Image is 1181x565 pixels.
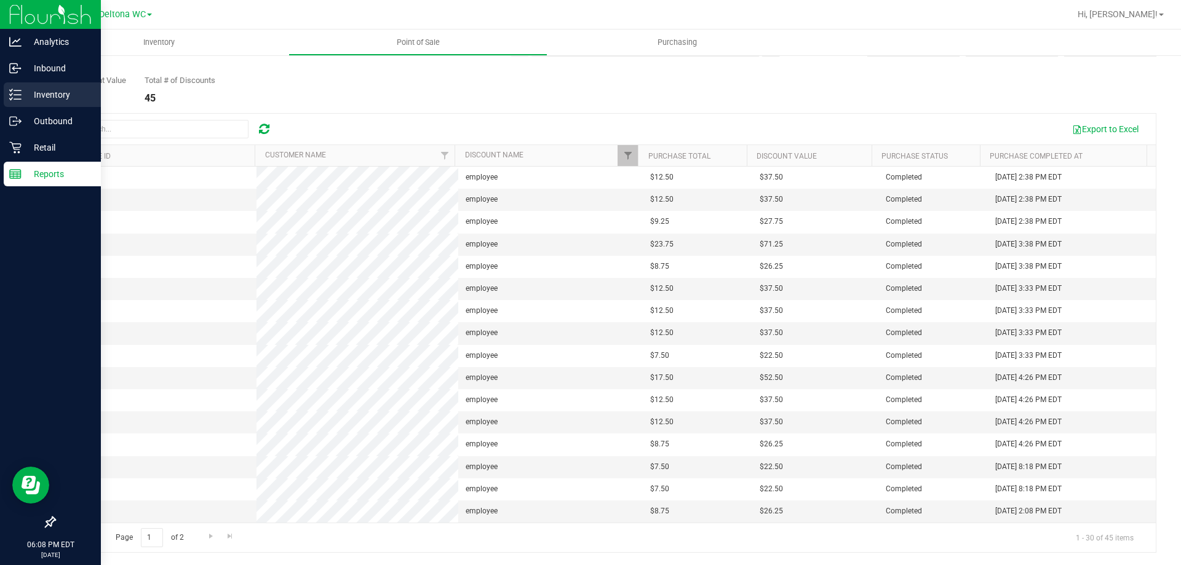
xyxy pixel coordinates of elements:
a: Discount Name [465,151,523,159]
a: Purchasing [547,30,806,55]
div: 45 [145,93,215,103]
p: Inventory [22,87,95,102]
span: Completed [886,305,922,317]
p: 06:08 PM EDT [6,539,95,550]
span: [DATE] 3:38 PM EDT [995,239,1062,250]
span: $37.50 [760,394,783,406]
span: Completed [886,394,922,406]
span: Completed [886,239,922,250]
a: Inventory [30,30,288,55]
a: Purchase Total [648,152,710,160]
span: [DATE] 4:26 PM EDT [995,394,1062,406]
span: $12.50 [650,327,674,339]
span: $27.75 [760,216,783,227]
span: $26.25 [760,261,783,272]
span: Completed [886,261,922,272]
span: $26.25 [760,505,783,517]
span: $12.50 [650,172,674,183]
span: employee [466,372,498,384]
span: $12.50 [650,305,674,317]
span: 1 - 30 of 45 items [1066,528,1143,547]
input: 1 [141,528,163,547]
span: Completed [886,283,922,294]
span: [DATE] 3:38 PM EDT [995,261,1062,272]
span: Completed [886,372,922,384]
a: Purchase Completed At [990,152,1083,160]
span: [DATE] 2:38 PM EDT [995,194,1062,205]
p: Retail [22,140,95,155]
p: Reports [22,167,95,181]
inline-svg: Inventory [9,89,22,101]
span: Completed [886,194,922,205]
span: employee [466,172,498,183]
a: Go to the next page [202,528,220,545]
span: Completed [886,172,922,183]
span: $37.50 [760,416,783,428]
inline-svg: Outbound [9,115,22,127]
span: $23.75 [650,239,674,250]
span: $37.50 [760,305,783,317]
span: $8.75 [650,438,669,450]
span: employee [466,416,498,428]
span: [DATE] 8:18 PM EDT [995,461,1062,473]
inline-svg: Retail [9,141,22,154]
input: Search... [64,120,249,138]
span: employee [466,261,498,272]
span: $12.50 [650,394,674,406]
span: $22.50 [760,350,783,362]
span: $37.50 [760,172,783,183]
a: Point of Sale [288,30,547,55]
span: $17.50 [650,372,674,384]
span: $12.50 [650,416,674,428]
span: $7.50 [650,483,669,495]
span: [DATE] 2:38 PM EDT [995,216,1062,227]
span: $22.50 [760,483,783,495]
span: $22.50 [760,461,783,473]
span: $37.50 [760,194,783,205]
span: $8.75 [650,261,669,272]
a: Purchase Status [881,152,948,160]
span: Hi, [PERSON_NAME]! [1078,9,1158,19]
span: Completed [886,505,922,517]
span: Page of 2 [105,528,194,547]
p: [DATE] [6,550,95,559]
span: $7.50 [650,461,669,473]
span: $8.75 [650,505,669,517]
span: Deltona WC [99,9,146,20]
span: employee [466,394,498,406]
span: $7.50 [650,350,669,362]
span: $52.50 [760,372,783,384]
span: employee [466,483,498,495]
span: employee [466,283,498,294]
span: Completed [886,416,922,428]
span: employee [466,350,498,362]
span: [DATE] 4:26 PM EDT [995,416,1062,428]
a: Filter [618,145,638,166]
span: employee [466,505,498,517]
p: Outbound [22,114,95,128]
span: employee [466,216,498,227]
span: Purchasing [641,37,714,48]
span: $26.25 [760,438,783,450]
span: employee [466,305,498,317]
span: $12.50 [650,194,674,205]
span: [DATE] 2:38 PM EDT [995,172,1062,183]
span: Inventory [127,37,191,48]
span: [DATE] 4:26 PM EDT [995,438,1062,450]
span: [DATE] 3:33 PM EDT [995,327,1062,339]
span: Point of Sale [380,37,456,48]
span: $71.25 [760,239,783,250]
span: [DATE] 2:08 PM EDT [995,505,1062,517]
a: Filter [434,145,455,166]
span: employee [466,461,498,473]
span: $12.50 [650,283,674,294]
inline-svg: Inbound [9,62,22,74]
span: [DATE] 4:26 PM EDT [995,372,1062,384]
span: employee [466,239,498,250]
span: employee [466,438,498,450]
a: Customer Name [265,151,326,159]
span: [DATE] 3:33 PM EDT [995,283,1062,294]
div: Total # of Discounts [145,76,215,84]
a: Go to the last page [221,528,239,545]
inline-svg: Reports [9,168,22,180]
